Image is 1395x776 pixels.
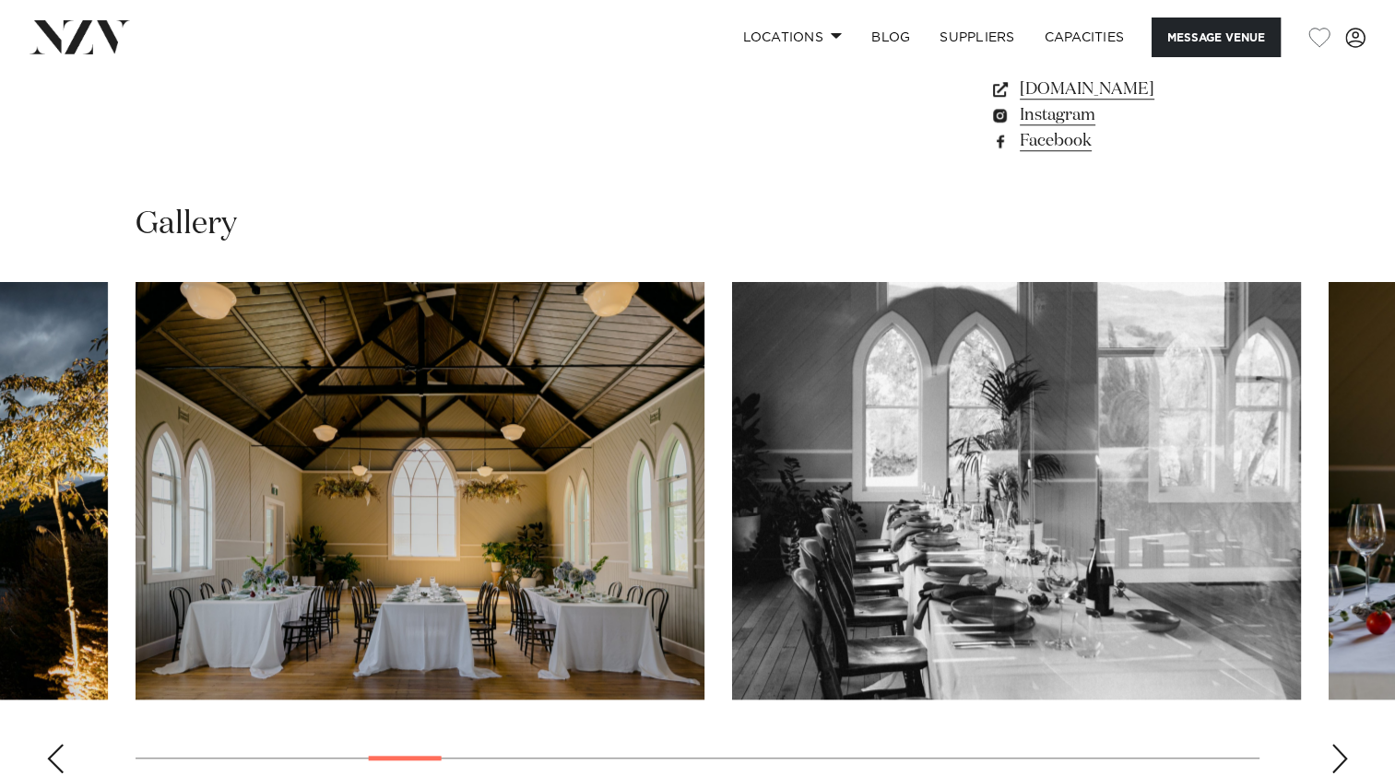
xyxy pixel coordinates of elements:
button: Message Venue [1152,18,1281,57]
a: Facebook [989,128,1259,154]
a: Capacities [1030,18,1140,57]
swiper-slide: 8 / 29 [732,282,1301,700]
a: BLOG [857,18,925,57]
h2: Gallery [136,204,237,245]
a: Instagram [989,102,1259,128]
img: nzv-logo.png [30,20,130,53]
a: SUPPLIERS [925,18,1029,57]
a: Locations [727,18,857,57]
swiper-slide: 7 / 29 [136,282,704,700]
a: [DOMAIN_NAME] [989,76,1259,102]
